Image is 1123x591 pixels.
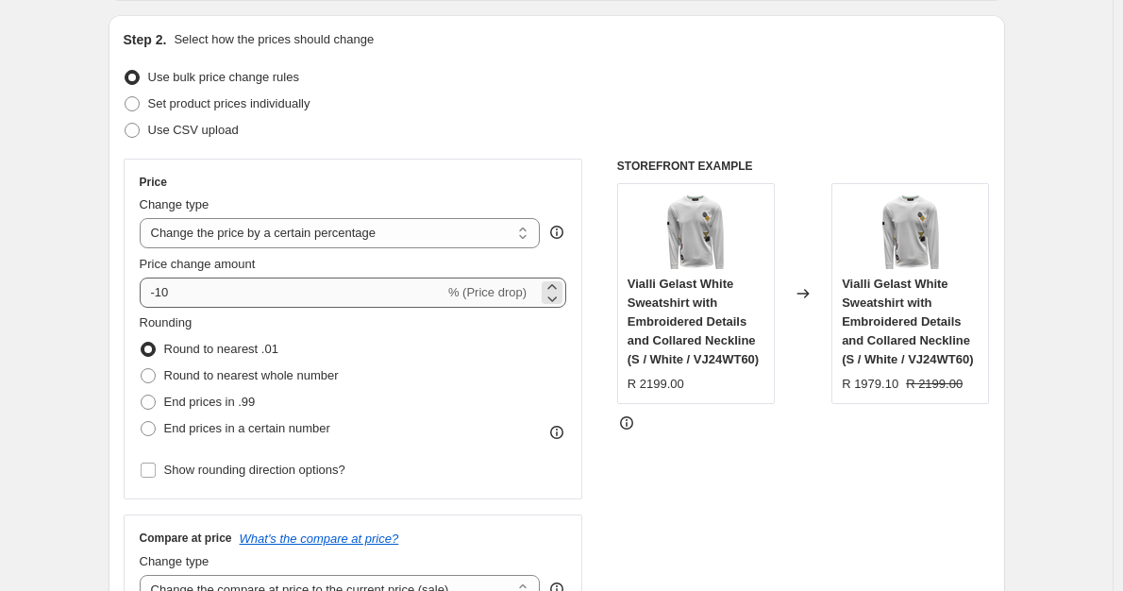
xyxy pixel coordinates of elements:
span: Change type [140,554,210,568]
span: Rounding [140,315,193,329]
input: -15 [140,278,444,308]
span: Show rounding direction options? [164,463,345,477]
img: vialli-vj24wt60-gelast-sweatshirt-white-1_80x.png [658,194,733,269]
span: Round to nearest whole number [164,368,339,382]
span: Use bulk price change rules [148,70,299,84]
div: R 2199.00 [628,375,684,394]
h2: Step 2. [124,30,167,49]
span: Vialli Gelast White Sweatshirt with Embroidered Details and Collared Neckline (S / White / VJ24WT60) [842,277,973,366]
div: R 1979.10 [842,375,898,394]
span: End prices in .99 [164,395,256,409]
h6: STOREFRONT EXAMPLE [617,159,990,174]
img: vialli-vj24wt60-gelast-sweatshirt-white-1_80x.png [873,194,948,269]
span: Price change amount [140,257,256,271]
button: What's the compare at price? [240,532,399,546]
span: End prices in a certain number [164,421,330,435]
div: help [547,223,566,242]
strike: R 2199.00 [906,375,963,394]
span: Set product prices individually [148,96,310,110]
span: % (Price drop) [448,285,527,299]
h3: Price [140,175,167,190]
span: Use CSV upload [148,123,239,137]
span: Change type [140,197,210,211]
span: Vialli Gelast White Sweatshirt with Embroidered Details and Collared Neckline (S / White / VJ24WT60) [628,277,759,366]
p: Select how the prices should change [174,30,374,49]
span: Round to nearest .01 [164,342,278,356]
h3: Compare at price [140,531,232,546]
